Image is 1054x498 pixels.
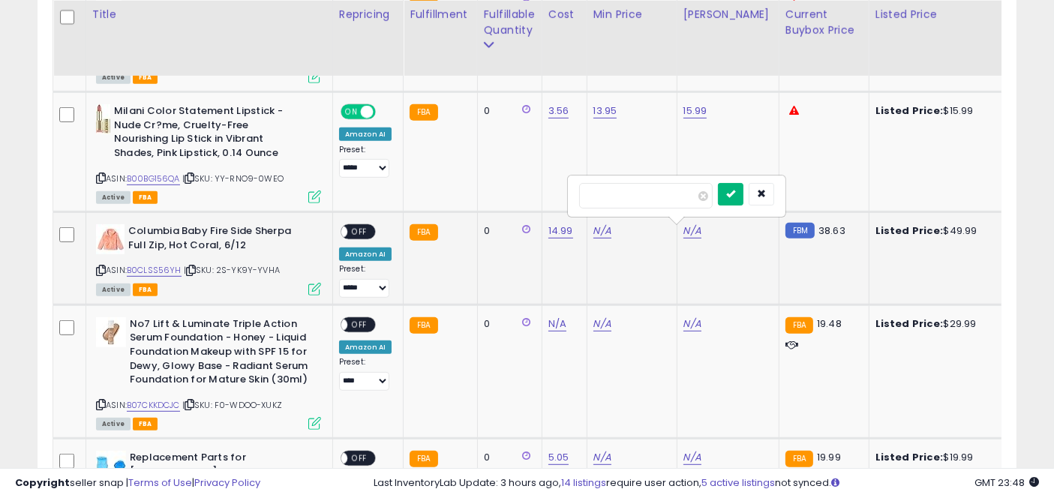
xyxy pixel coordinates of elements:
[548,316,566,331] a: N/A
[184,264,280,276] span: | SKU: 2S-YK9Y-YVHA
[96,283,131,296] span: All listings currently available for purchase on Amazon
[96,451,126,481] img: 31ouMYOwCfL._SL40_.jpg
[875,316,944,331] b: Listed Price:
[817,450,841,464] span: 19.99
[133,283,158,296] span: FBA
[410,7,470,22] div: Fulfillment
[875,317,1000,331] div: $29.99
[96,104,321,202] div: ASIN:
[785,317,813,334] small: FBA
[785,451,813,467] small: FBA
[593,316,611,331] a: N/A
[683,316,701,331] a: N/A
[548,223,573,238] a: 14.99
[593,223,611,238] a: N/A
[374,476,1039,490] div: Last InventoryLab Update: 3 hours ago, require user action, not synced.
[347,226,371,238] span: OFF
[875,451,1000,464] div: $19.99
[548,7,581,22] div: Cost
[875,104,1000,118] div: $15.99
[127,399,180,412] a: B07CKKDCJC
[593,103,617,118] a: 13.95
[96,104,110,134] img: 316LuEwqDiL._SL40_.jpg
[785,7,863,38] div: Current Buybox Price
[548,103,569,118] a: 3.56
[182,399,282,411] span: | SKU: F0-WDOO-XUKZ
[96,317,126,347] img: 31+U1MbgHcL._SL40_.jpg
[339,145,392,178] div: Preset:
[339,264,392,297] div: Preset:
[339,340,392,354] div: Amazon AI
[484,224,530,238] div: 0
[182,172,284,184] span: | SKU: YY-RNO9-0WEO
[114,104,296,163] b: Milani Color Statement Lipstick - Nude Cr?me, Cruelty-Free Nourishing Lip Stick in Vibrant Shades...
[339,7,397,22] div: Repricing
[484,317,530,331] div: 0
[410,104,437,121] small: FBA
[410,317,437,334] small: FBA
[92,7,326,22] div: Title
[15,476,260,490] div: seller snap | |
[683,103,707,118] a: 15.99
[194,475,260,490] a: Privacy Policy
[875,223,944,238] b: Listed Price:
[133,418,158,430] span: FBA
[342,106,361,118] span: ON
[561,475,606,490] a: 14 listings
[347,318,371,331] span: OFF
[339,247,392,261] div: Amazon AI
[339,357,392,390] div: Preset:
[15,475,70,490] strong: Copyright
[875,224,1000,238] div: $49.99
[347,452,371,465] span: OFF
[130,317,312,391] b: No7 Lift & Luminate Triple Action Serum Foundation - Honey - Liquid Foundation Makeup with SPF 15...
[96,418,131,430] span: All listings currently available for purchase on Amazon
[683,7,773,22] div: [PERSON_NAME]
[96,191,131,204] span: All listings currently available for purchase on Amazon
[548,450,569,465] a: 5.05
[96,224,125,254] img: 41okQrcz2UL._SL40_.jpg
[683,450,701,465] a: N/A
[133,191,158,204] span: FBA
[683,223,701,238] a: N/A
[701,475,775,490] a: 5 active listings
[785,223,815,238] small: FBM
[593,7,671,22] div: Min Price
[484,451,530,464] div: 0
[339,127,392,141] div: Amazon AI
[96,224,321,294] div: ASIN:
[128,475,192,490] a: Terms of Use
[374,106,398,118] span: OFF
[127,264,182,277] a: B0CLSS56YH
[818,223,845,238] span: 38.63
[484,7,536,38] div: Fulfillable Quantity
[593,450,611,465] a: N/A
[410,451,437,467] small: FBA
[875,7,1005,22] div: Listed Price
[817,316,842,331] span: 19.48
[875,450,944,464] b: Listed Price:
[128,224,311,256] b: Columbia Baby Fire Side Sherpa Full Zip, Hot Coral, 6/12
[974,475,1039,490] span: 2025-10-7 23:48 GMT
[875,103,944,118] b: Listed Price:
[127,172,180,185] a: B00BG156QA
[133,71,158,84] span: FBA
[484,104,530,118] div: 0
[96,317,321,428] div: ASIN:
[96,71,131,84] span: All listings currently available for purchase on Amazon
[410,224,437,241] small: FBA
